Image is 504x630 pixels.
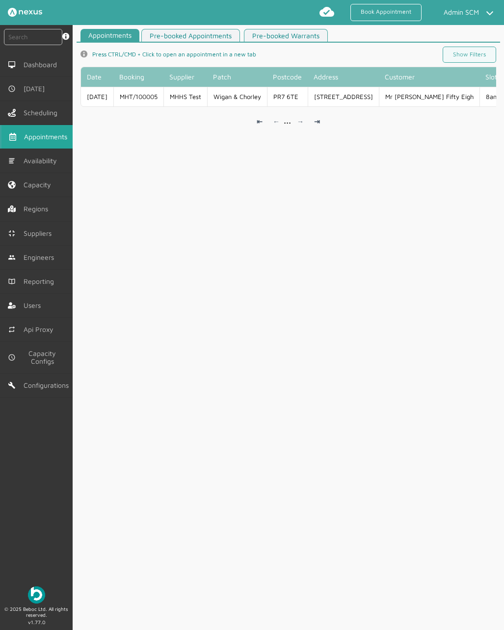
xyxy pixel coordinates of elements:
img: capacity-left-menu.svg [8,181,16,189]
span: Suppliers [24,229,55,237]
img: md-list.svg [8,157,16,165]
td: MHHS Test [163,87,207,106]
span: Configurations [24,381,73,389]
a: ⇥ [310,114,324,129]
img: md-cloud-done.svg [319,4,335,20]
th: Supplier [163,67,207,87]
img: md-time.svg [8,85,16,93]
td: [DATE] [81,87,113,106]
td: Wigan & Chorley [207,87,267,106]
a: ← [269,114,284,129]
a: Show Filters [443,47,496,63]
td: MHT/100005 [113,87,163,106]
img: md-contract.svg [8,229,16,237]
span: Api Proxy [24,326,57,333]
span: Capacity [24,181,55,189]
span: Dashboard [24,61,61,69]
td: PR7 6TE [267,87,308,106]
input: Search by: Ref, PostCode, MPAN, MPRN, Account, Customer [4,29,62,45]
th: Date [81,67,113,87]
div: ... [284,114,291,126]
a: Pre-booked Appointments [141,29,240,42]
img: md-build.svg [8,381,16,389]
img: Beboc Logo [28,586,45,604]
img: md-book.svg [8,277,16,285]
span: Users [24,302,45,309]
td: Mr [PERSON_NAME] Fifty Eigh [379,87,479,106]
th: Booking [113,67,163,87]
span: Reporting [24,277,58,285]
span: Regions [24,205,52,213]
img: md-people.svg [8,253,16,261]
a: Pre-booked Warrants [244,29,328,42]
span: Availability [24,157,61,165]
span: [DATE] [24,85,49,93]
span: Appointments [24,133,71,141]
td: [STREET_ADDRESS] [308,87,379,106]
a: → [293,114,308,129]
img: regions.left-menu.svg [8,205,16,213]
span: Scheduling [24,109,61,117]
img: scheduling-left-menu.svg [8,109,16,117]
th: Patch [207,67,267,87]
img: md-repeat.svg [8,326,16,333]
span: Press CTRL/CMD + Click to open an appointment in a new tab [92,50,256,58]
a: Appointments [80,29,139,42]
img: md-desktop.svg [8,61,16,69]
th: Postcode [267,67,308,87]
img: appointments-left-menu.svg [9,133,16,141]
a: Book Appointment [350,4,422,21]
th: Address [308,67,379,87]
span: Engineers [24,253,58,261]
a: ⇤ [252,114,267,129]
img: user-left-menu.svg [8,302,16,309]
th: Customer [379,67,479,87]
img: Nexus [8,6,42,19]
img: md-time.svg [8,353,16,361]
span: Capacity Configs [24,350,65,365]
